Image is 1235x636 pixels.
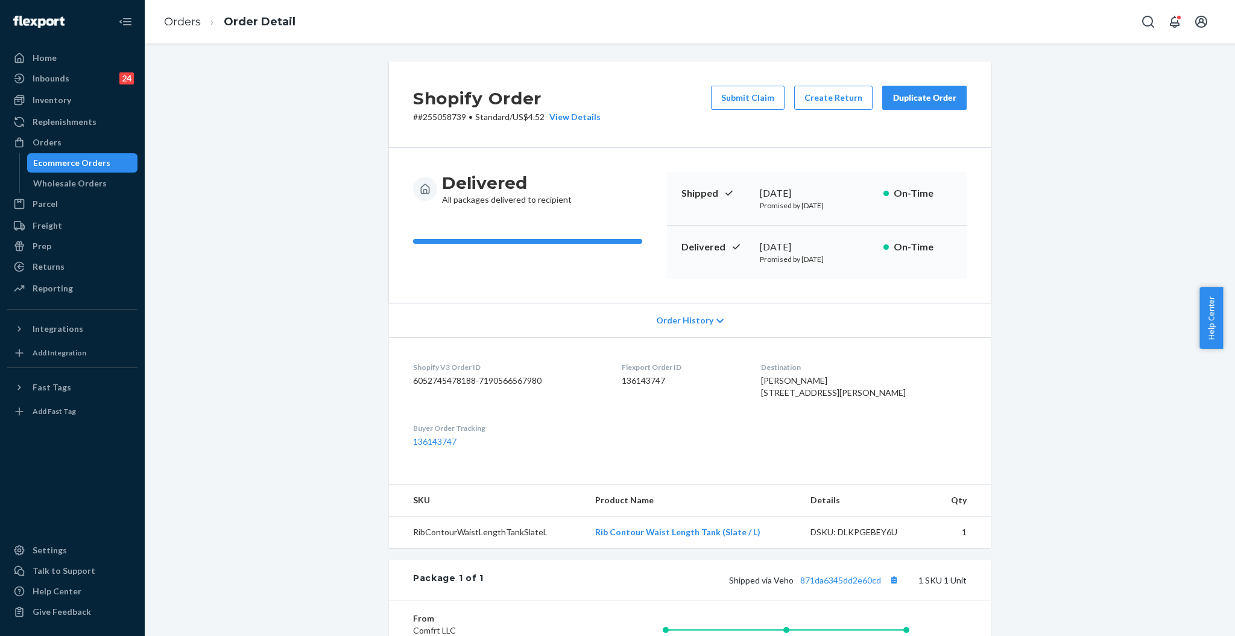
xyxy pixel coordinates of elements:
img: Flexport logo [13,16,65,28]
a: 871da6345dd2e60cd [800,575,881,585]
div: Freight [33,220,62,232]
a: Talk to Support [7,561,137,580]
dd: 6052745478188-7190566567980 [413,375,602,387]
div: Orders [33,136,62,148]
button: Integrations [7,319,137,339]
div: Package 1 of 1 [413,572,484,588]
td: 1 [933,517,991,549]
p: # #255058739 / US$4.52 [413,111,601,123]
button: Open account menu [1189,10,1213,34]
td: RibContourWaistLengthTankSlateL [389,517,586,549]
a: Returns [7,257,137,276]
div: Returns [33,261,65,273]
div: Give Feedback [33,606,91,618]
button: Open notifications [1163,10,1187,34]
p: Shipped [681,186,750,200]
button: Copy tracking number [886,572,902,588]
div: Reporting [33,282,73,294]
div: Fast Tags [33,381,71,393]
a: Add Integration [7,343,137,363]
div: Integrations [33,323,83,335]
span: Order History [656,314,713,326]
th: Qty [933,485,991,517]
p: Delivered [681,240,750,254]
a: Ecommerce Orders [27,153,138,173]
div: Wholesale Orders [33,177,107,189]
dt: Flexport Order ID [622,362,742,372]
dt: Shopify V3 Order ID [413,362,602,372]
button: Close Navigation [113,10,137,34]
a: Home [7,48,137,68]
a: Reporting [7,279,137,298]
div: Replenishments [33,116,96,128]
th: SKU [389,485,586,517]
span: Shipped via Veho [729,575,902,585]
dt: Buyer Order Tracking [413,423,602,433]
div: 1 SKU 1 Unit [484,572,967,588]
a: Orders [164,15,201,28]
a: Parcel [7,194,137,214]
a: Replenishments [7,112,137,132]
button: Create Return [794,86,873,110]
div: [DATE] [760,186,874,200]
p: Promised by [DATE] [760,200,874,211]
a: Order Detail [224,15,295,28]
div: All packages delivered to recipient [442,172,572,206]
div: Duplicate Order [892,92,956,104]
a: Freight [7,216,137,235]
a: Settings [7,541,137,560]
th: Details [801,485,933,517]
button: Duplicate Order [882,86,967,110]
dt: Destination [761,362,967,372]
ol: breadcrumbs [154,4,305,40]
div: Help Center [33,585,81,597]
span: • [469,112,473,122]
div: Ecommerce Orders [33,157,110,169]
div: 24 [119,72,134,84]
a: Help Center [7,582,137,601]
a: 136143747 [413,436,456,447]
div: Inventory [33,94,71,106]
dd: 136143747 [622,375,742,387]
a: Inventory [7,91,137,110]
dt: From [413,612,557,625]
button: Open Search Box [1136,10,1160,34]
a: Inbounds24 [7,69,137,88]
div: DSKU: DLKPGEBEY6U [810,526,924,538]
h3: Delivered [442,172,572,194]
div: Add Integration [33,348,86,358]
a: Add Fast Tag [7,402,137,421]
div: [DATE] [760,240,874,254]
div: Talk to Support [33,565,95,577]
div: Parcel [33,198,58,210]
a: Prep [7,237,137,256]
h2: Shopify Order [413,86,601,111]
p: On-Time [894,240,952,254]
button: Give Feedback [7,602,137,622]
a: Orders [7,133,137,152]
div: Add Fast Tag [33,406,76,416]
button: Submit Claim [711,86,785,110]
span: Standard [475,112,510,122]
button: Help Center [1199,287,1223,349]
span: [PERSON_NAME] [STREET_ADDRESS][PERSON_NAME] [761,375,906,398]
div: Settings [33,544,67,556]
button: View Details [545,111,601,123]
p: Promised by [DATE] [760,254,874,264]
a: Rib Contour Waist Length Tank (Slate / L) [595,527,760,537]
p: On-Time [894,186,952,200]
div: Inbounds [33,72,69,84]
button: Fast Tags [7,378,137,397]
div: Prep [33,240,51,252]
div: Home [33,52,57,64]
th: Product Name [586,485,801,517]
a: Wholesale Orders [27,174,138,193]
